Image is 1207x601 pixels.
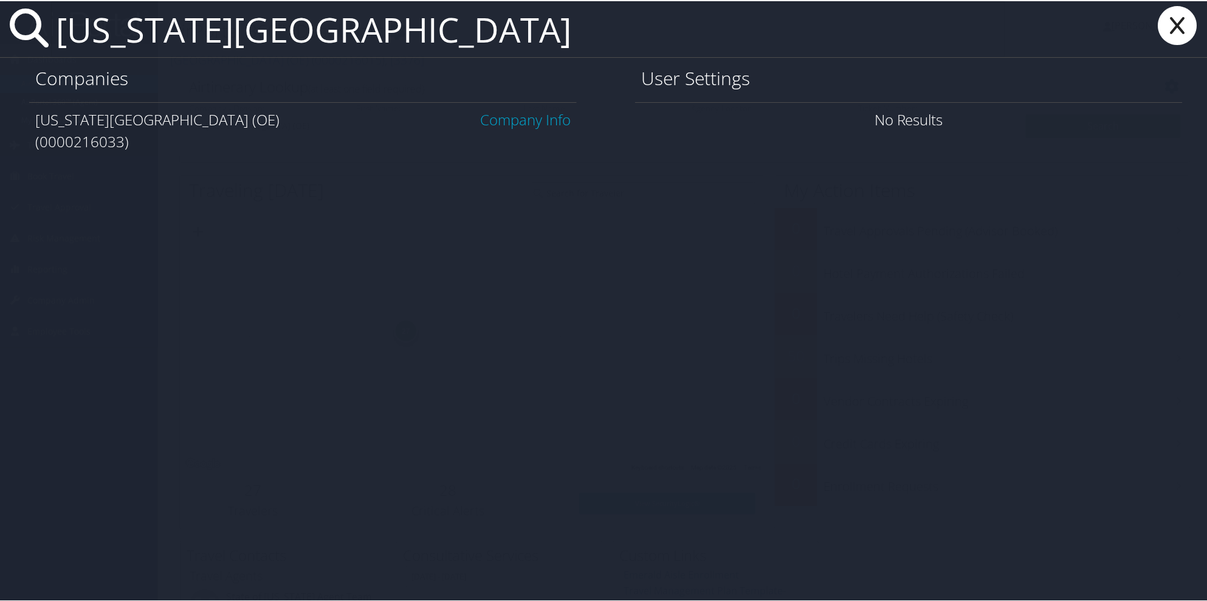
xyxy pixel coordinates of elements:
a: Company Info [480,108,571,128]
h1: Companies [35,64,571,90]
span: [US_STATE][GEOGRAPHIC_DATA] (OE) [35,108,280,128]
h1: User Settings [641,64,1177,90]
div: No Results [635,101,1183,136]
div: (0000216033) [35,130,571,151]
